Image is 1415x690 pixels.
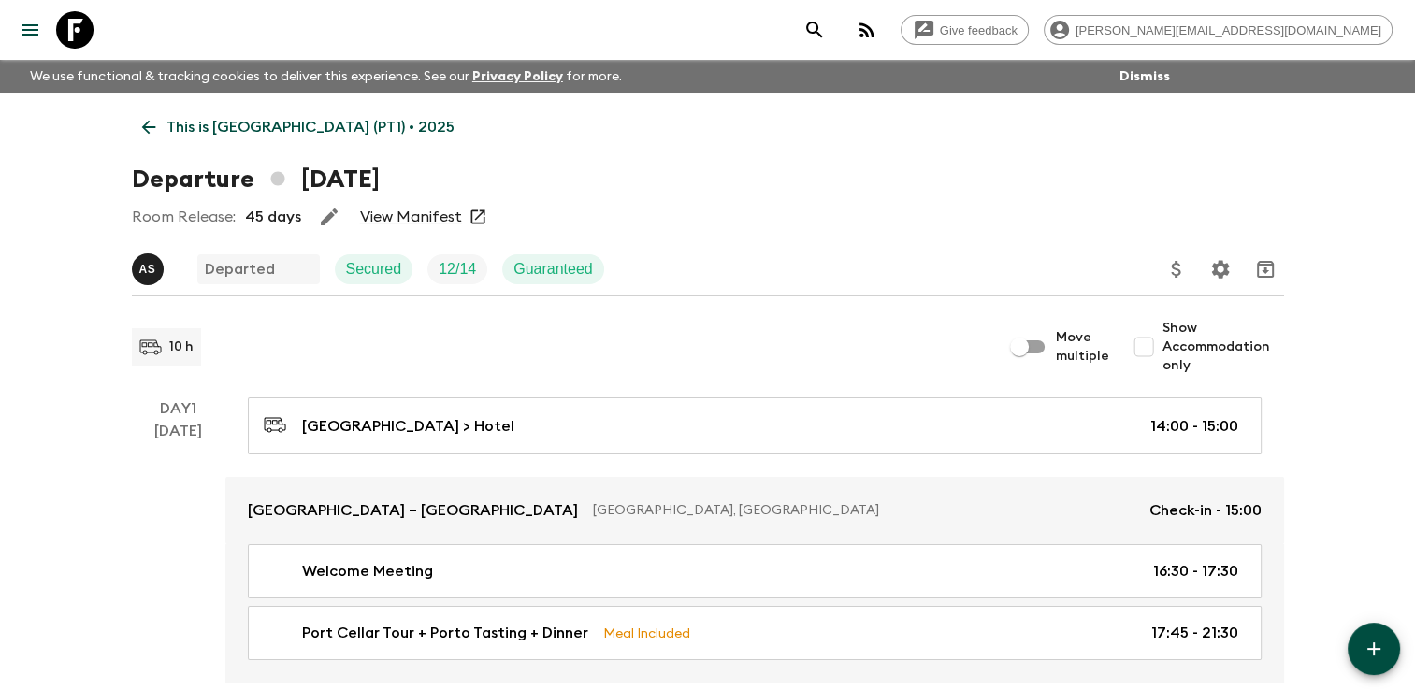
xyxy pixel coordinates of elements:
[1056,328,1110,366] span: Move multiple
[225,477,1284,544] a: [GEOGRAPHIC_DATA] – [GEOGRAPHIC_DATA][GEOGRAPHIC_DATA], [GEOGRAPHIC_DATA]Check-in - 15:00
[472,70,563,83] a: Privacy Policy
[302,560,433,582] p: Welcome Meeting
[205,258,275,280] p: Departed
[1115,64,1175,90] button: Dismiss
[132,108,465,146] a: This is [GEOGRAPHIC_DATA] (PT1) • 2025
[248,499,578,522] p: [GEOGRAPHIC_DATA] – [GEOGRAPHIC_DATA]
[427,254,487,284] div: Trip Fill
[1247,251,1284,288] button: Archive (Completed, Cancelled or Unsynced Departures only)
[132,206,236,228] p: Room Release:
[901,15,1029,45] a: Give feedback
[1158,251,1195,288] button: Update Price, Early Bird Discount and Costs
[1151,622,1238,644] p: 17:45 - 21:30
[22,60,629,93] p: We use functional & tracking cookies to deliver this experience. See our for more.
[302,415,514,438] p: [GEOGRAPHIC_DATA] > Hotel
[166,116,455,138] p: This is [GEOGRAPHIC_DATA] (PT1) • 2025
[1065,23,1392,37] span: [PERSON_NAME][EMAIL_ADDRESS][DOMAIN_NAME]
[248,544,1262,598] a: Welcome Meeting16:30 - 17:30
[603,623,690,643] p: Meal Included
[245,206,301,228] p: 45 days
[11,11,49,49] button: menu
[1202,251,1239,288] button: Settings
[796,11,833,49] button: search adventures
[302,622,588,644] p: Port Cellar Tour + Porto Tasting + Dinner
[1044,15,1393,45] div: [PERSON_NAME][EMAIL_ADDRESS][DOMAIN_NAME]
[1153,560,1238,582] p: 16:30 - 17:30
[132,259,167,274] span: Anne Sgrazzutti
[154,420,202,683] div: [DATE]
[1149,499,1262,522] p: Check-in - 15:00
[360,208,462,226] a: View Manifest
[132,161,380,198] h1: Departure [DATE]
[248,606,1262,660] a: Port Cellar Tour + Porto Tasting + DinnerMeal Included17:45 - 21:30
[1150,415,1238,438] p: 14:00 - 15:00
[335,254,413,284] div: Secured
[169,338,194,356] p: 10 h
[930,23,1028,37] span: Give feedback
[439,258,476,280] p: 12 / 14
[346,258,402,280] p: Secured
[513,258,593,280] p: Guaranteed
[132,397,225,420] p: Day 1
[593,501,1134,520] p: [GEOGRAPHIC_DATA], [GEOGRAPHIC_DATA]
[248,397,1262,454] a: [GEOGRAPHIC_DATA] > Hotel14:00 - 15:00
[1162,319,1284,375] span: Show Accommodation only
